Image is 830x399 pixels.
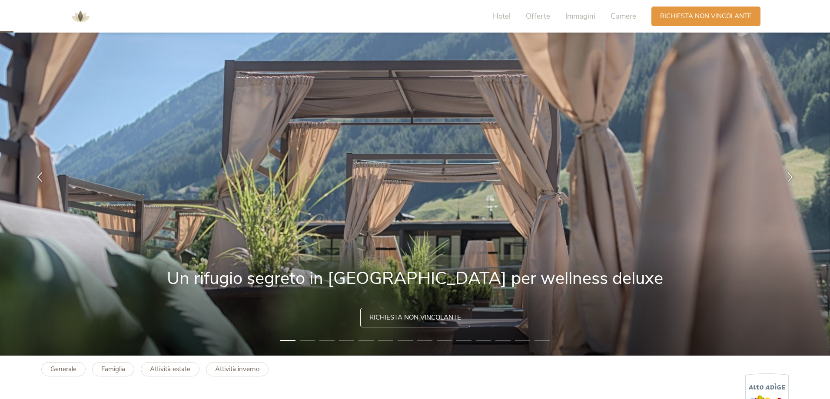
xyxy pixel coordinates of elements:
b: Attività estate [150,365,190,373]
a: Generale [41,362,86,376]
a: AMONTI & LUNARIS Wellnessresort [67,13,93,19]
b: Attività inverno [215,365,259,373]
a: Attività estate [141,362,199,376]
a: Famiglia [92,362,134,376]
span: Offerte [526,11,550,21]
b: Generale [50,365,76,373]
span: Richiesta non vincolante [369,313,461,322]
span: Richiesta non vincolante [660,12,752,21]
a: Attività inverno [206,362,269,376]
span: Immagini [565,11,595,21]
span: Camere [611,11,636,21]
span: Hotel [493,11,511,21]
b: Famiglia [101,365,125,373]
img: AMONTI & LUNARIS Wellnessresort [67,3,93,30]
